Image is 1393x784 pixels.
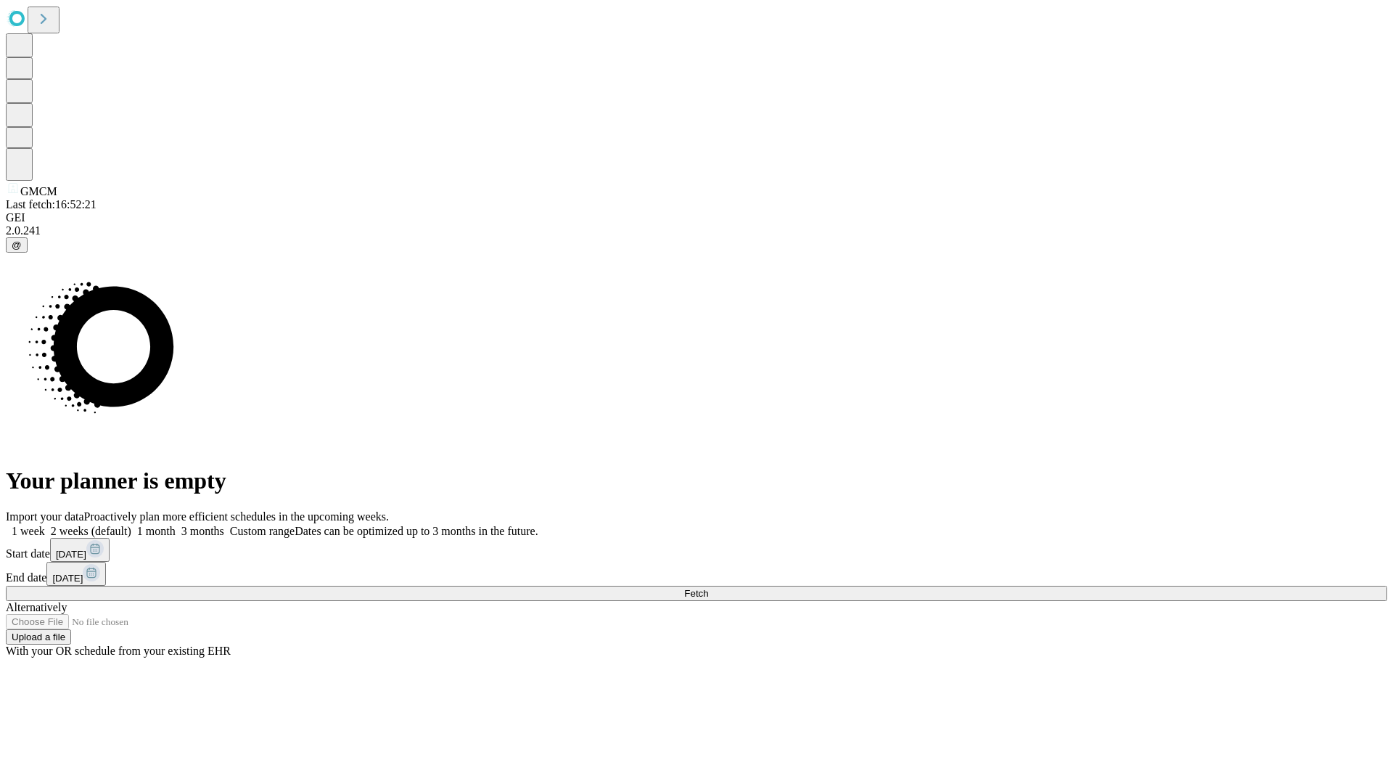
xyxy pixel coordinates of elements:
[52,573,83,584] span: [DATE]
[12,525,45,537] span: 1 week
[6,467,1387,494] h1: Your planner is empty
[295,525,538,537] span: Dates can be optimized up to 3 months in the future.
[51,525,131,537] span: 2 weeks (default)
[6,645,231,657] span: With your OR schedule from your existing EHR
[6,224,1387,237] div: 2.0.241
[6,538,1387,562] div: Start date
[6,510,84,523] span: Import your data
[6,586,1387,601] button: Fetch
[12,240,22,250] span: @
[20,185,57,197] span: GMCM
[6,562,1387,586] div: End date
[684,588,708,599] span: Fetch
[181,525,224,537] span: 3 months
[230,525,295,537] span: Custom range
[6,211,1387,224] div: GEI
[56,549,86,560] span: [DATE]
[6,601,67,613] span: Alternatively
[50,538,110,562] button: [DATE]
[6,629,71,645] button: Upload a file
[46,562,106,586] button: [DATE]
[6,237,28,253] button: @
[6,198,96,211] span: Last fetch: 16:52:21
[137,525,176,537] span: 1 month
[84,510,389,523] span: Proactively plan more efficient schedules in the upcoming weeks.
